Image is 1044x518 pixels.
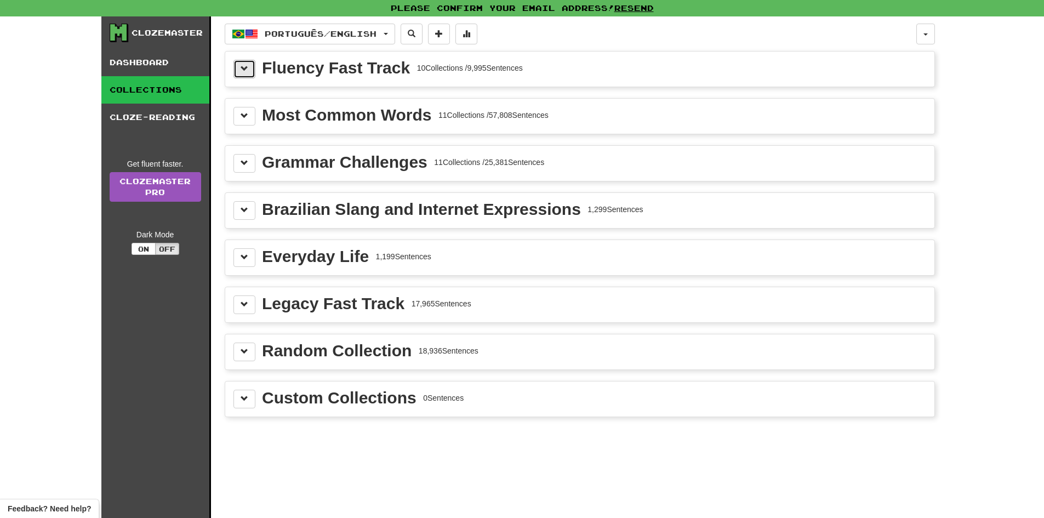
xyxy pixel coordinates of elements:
a: ClozemasterPro [110,172,201,202]
span: Português / English [265,29,376,38]
div: Brazilian Slang and Internet Expressions [262,201,581,218]
div: Get fluent faster. [110,158,201,169]
button: On [132,243,156,255]
div: Custom Collections [262,390,417,406]
a: Dashboard [101,49,209,76]
div: Random Collection [262,343,412,359]
div: 11 Collections / 57,808 Sentences [438,110,549,121]
button: Search sentences [401,24,423,44]
div: 18,936 Sentences [419,345,478,356]
div: Fluency Fast Track [262,60,410,76]
a: Collections [101,76,209,104]
div: 11 Collections / 25,381 Sentences [434,157,544,168]
div: 1,199 Sentences [376,251,431,262]
button: Add sentence to collection [428,24,450,44]
div: Dark Mode [110,229,201,240]
div: Grammar Challenges [262,154,427,170]
span: Open feedback widget [8,503,91,514]
div: 0 Sentences [423,392,464,403]
a: Cloze-Reading [101,104,209,131]
div: 10 Collections / 9,995 Sentences [417,62,523,73]
div: Clozemaster [132,27,203,38]
div: Most Common Words [262,107,431,123]
div: 17,965 Sentences [412,298,471,309]
button: More stats [455,24,477,44]
button: Off [155,243,179,255]
a: Resend [614,3,654,13]
button: Português/English [225,24,395,44]
div: Legacy Fast Track [262,295,404,312]
div: Everyday Life [262,248,369,265]
div: 1,299 Sentences [587,204,643,215]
